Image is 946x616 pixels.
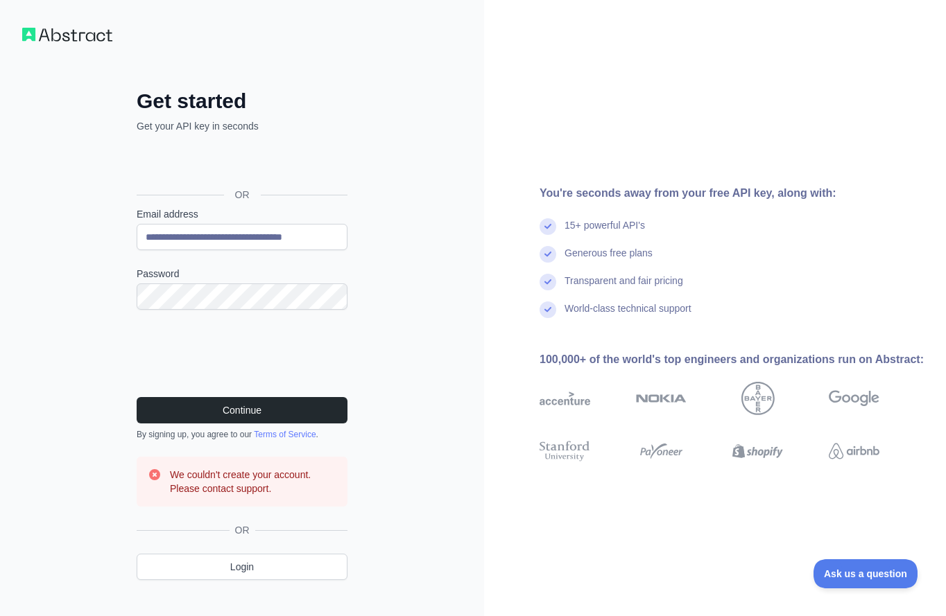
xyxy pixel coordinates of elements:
img: stanford university [540,439,590,464]
div: You're seconds away from your free API key, along with: [540,185,924,202]
iframe: reCAPTCHA [137,326,347,380]
img: payoneer [636,439,687,464]
a: Terms of Service [254,430,316,439]
img: check mark [540,218,556,235]
button: Continue [137,397,347,423]
div: 15+ powerful API's [565,218,645,246]
iframe: “使用 Google 账号登录”按钮 [130,148,352,179]
img: check mark [540,274,556,290]
h3: We couldn't create your account. Please contact support. [170,468,336,495]
img: Workflow [22,28,112,42]
label: Email address [137,207,347,221]
img: shopify [732,439,783,464]
div: 100,000+ of the world's top engineers and organizations run on Abstract: [540,351,924,368]
iframe: Toggle Customer Support [814,559,918,588]
div: Generous free plans [565,246,653,274]
div: Transparent and fair pricing [565,274,683,301]
span: OR [230,523,255,537]
div: By signing up, you agree to our . [137,429,347,440]
div: World-class technical support [565,301,691,329]
img: google [829,382,879,415]
img: check mark [540,301,556,318]
img: accenture [540,382,590,415]
span: OR [224,188,261,202]
p: Get your API key in seconds [137,119,347,133]
img: nokia [636,382,687,415]
a: Login [137,554,347,580]
h2: Get started [137,89,347,114]
img: check mark [540,246,556,263]
label: Password [137,267,347,281]
img: airbnb [829,439,879,464]
img: bayer [741,382,775,415]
